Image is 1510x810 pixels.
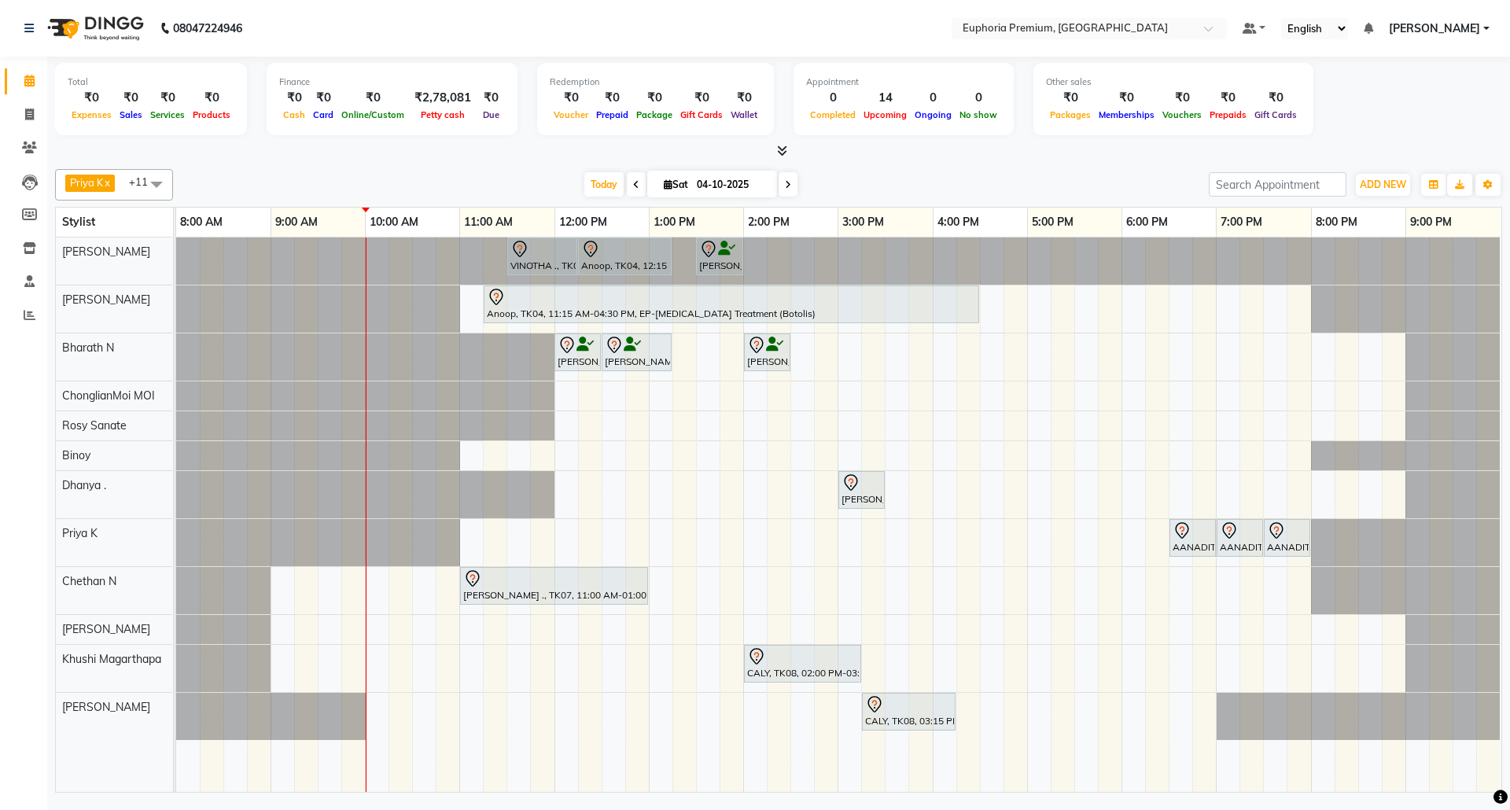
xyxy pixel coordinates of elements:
span: Card [309,109,337,120]
div: [PERSON_NAME] ., TK07, 11:00 AM-01:00 PM, EP-HAIR CUT (Creative Stylist) with hairwash MEN [462,569,646,602]
a: 8:00 AM [176,211,226,234]
a: 7:00 PM [1217,211,1266,234]
div: ₹0 [337,89,408,107]
div: 0 [956,89,1001,107]
div: Finance [279,75,505,89]
a: 11:00 AM [460,211,517,234]
div: ₹0 [550,89,592,107]
span: Online/Custom [337,109,408,120]
div: Appointment [806,75,1001,89]
span: Sales [116,109,146,120]
span: Bharath N [62,341,114,355]
a: 12:00 PM [555,211,611,234]
div: ₹0 [68,89,116,107]
span: Vouchers [1158,109,1206,120]
span: Gift Cards [1250,109,1301,120]
a: 1:00 PM [650,211,699,234]
a: 3:00 PM [838,211,888,234]
div: AANADITA ., TK06, 06:30 PM-07:00 PM, EP-Laser Full Arms [1171,521,1214,554]
div: ₹0 [1250,89,1301,107]
span: Priya K [70,176,103,189]
a: 4:00 PM [934,211,983,234]
span: Cash [279,109,309,120]
div: ₹0 [676,89,727,107]
a: 9:00 PM [1406,211,1456,234]
div: AANADITA ., TK06, 07:30 PM-08:00 PM, EP-Laser Under Arms [1265,521,1309,554]
div: Anoop, TK04, 11:15 AM-04:30 PM, EP-[MEDICAL_DATA] Treatment (Botolis) [485,288,978,321]
div: ₹0 [146,89,189,107]
span: Package [632,109,676,120]
span: ADD NEW [1360,179,1406,190]
span: Stylist [62,215,95,229]
span: [PERSON_NAME] [1389,20,1480,37]
div: 0 [911,89,956,107]
div: ₹0 [592,89,632,107]
a: 9:00 AM [271,211,322,234]
div: ₹0 [477,89,505,107]
div: ₹0 [1095,89,1158,107]
span: Services [146,109,189,120]
span: Chethan N [62,574,116,588]
div: ₹0 [116,89,146,107]
div: ₹0 [1046,89,1095,107]
div: Redemption [550,75,761,89]
span: Ongoing [911,109,956,120]
div: ₹0 [279,89,309,107]
span: Products [189,109,234,120]
a: 10:00 AM [366,211,422,234]
div: CALY, TK08, 02:00 PM-03:15 PM, EP-[PERSON_NAME] [746,647,860,680]
div: ₹0 [727,89,761,107]
input: Search Appointment [1209,172,1346,197]
input: 2025-10-04 [692,173,771,197]
b: 08047224946 [173,6,242,50]
div: AANADITA ., TK06, 07:00 PM-07:30 PM, EP-Laser Full Legs [1218,521,1261,554]
span: No show [956,109,1001,120]
span: Upcoming [860,109,911,120]
a: 6:00 PM [1122,211,1172,234]
span: [PERSON_NAME] [62,245,150,259]
a: 2:00 PM [744,211,794,234]
span: Sat [660,179,692,190]
div: ₹0 [1158,89,1206,107]
div: Anoop, TK04, 12:15 PM-01:15 PM, EP-Artistic Cut - Senior Stylist [580,240,670,273]
span: Gift Cards [676,109,727,120]
span: Binoy [62,448,90,462]
div: [PERSON_NAME] ., TK02, 02:00 PM-02:30 PM, EP-[PERSON_NAME] Trim/Design MEN [746,336,789,369]
span: Packages [1046,109,1095,120]
a: 8:00 PM [1312,211,1361,234]
div: VINOTHA ., TK03, 11:30 AM-12:15 PM, EP-HAIR CUT (Salon Director) with hairwash MEN [509,240,576,273]
div: Other sales [1046,75,1301,89]
div: [PERSON_NAME], TK05, 12:30 PM-01:15 PM, EEP-HAIR CUT (Senior Stylist) with hairwash MEN [603,336,670,369]
span: [PERSON_NAME] [62,293,150,307]
button: ADD NEW [1356,174,1410,196]
div: ₹0 [309,89,337,107]
div: [PERSON_NAME] ., TK02, 01:30 PM-02:00 PM, EEP-HAIR CUT (Senior Stylist) with hairwash MEN [698,240,742,273]
span: Completed [806,109,860,120]
div: [PERSON_NAME], TK05, 12:00 PM-12:30 PM, EEP-HAIR CUT (Senior Stylist) with hairwash MEN [556,336,599,369]
div: ₹2,78,081 [408,89,477,107]
span: Dhanya . [62,478,106,492]
span: Voucher [550,109,592,120]
span: Memberships [1095,109,1158,120]
img: logo [40,6,148,50]
div: CALY, TK08, 03:15 PM-04:15 PM, EP-Artistic Cut - Senior Stylist [864,695,954,728]
div: ₹0 [632,89,676,107]
a: x [103,176,110,189]
span: Today [584,172,624,197]
span: +11 [129,175,160,188]
div: 14 [860,89,911,107]
a: 5:00 PM [1028,211,1077,234]
div: ₹0 [189,89,234,107]
span: Prepaids [1206,109,1250,120]
div: [PERSON_NAME] ., TK01, 03:00 PM-03:30 PM, EP-Foot Massage (30 Mins) [840,473,883,506]
span: [PERSON_NAME] [62,622,150,636]
span: Wallet [727,109,761,120]
span: Khushi Magarthapa [62,652,161,666]
div: Total [68,75,234,89]
span: Rosy Sanate [62,418,127,433]
div: ₹0 [1206,89,1250,107]
span: Petty cash [417,109,469,120]
span: Expenses [68,109,116,120]
span: Priya K [62,526,98,540]
div: 0 [806,89,860,107]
